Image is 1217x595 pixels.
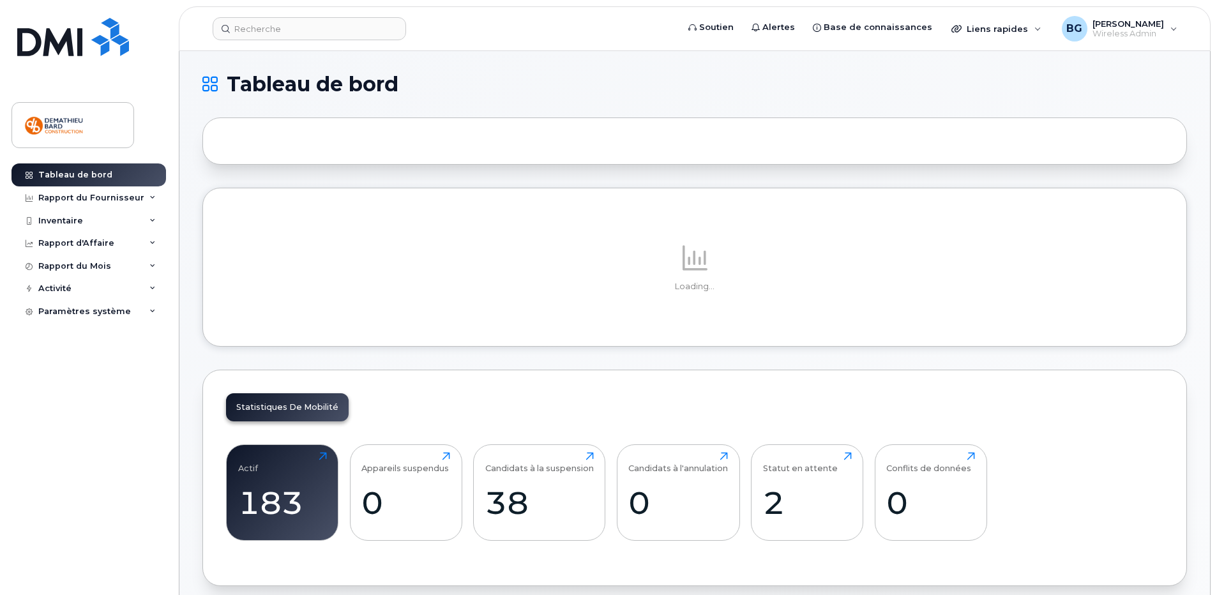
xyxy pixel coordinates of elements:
div: 0 [628,484,728,522]
div: 0 [361,484,450,522]
div: 2 [763,484,852,522]
div: Statut en attente [763,452,838,473]
span: Tableau de bord [227,75,398,94]
div: Candidats à l'annulation [628,452,728,473]
div: Appareils suspendus [361,452,449,473]
p: Loading... [226,281,1163,292]
a: Candidats à la suspension38 [485,452,594,534]
a: Candidats à l'annulation0 [628,452,728,534]
a: Actif183 [238,452,327,534]
a: Statut en attente2 [763,452,852,534]
div: Conflits de données [886,452,971,473]
div: 183 [238,484,327,522]
div: Actif [238,452,258,473]
div: 0 [886,484,975,522]
div: 38 [485,484,594,522]
a: Appareils suspendus0 [361,452,450,534]
div: Candidats à la suspension [485,452,594,473]
a: Conflits de données0 [886,452,975,534]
